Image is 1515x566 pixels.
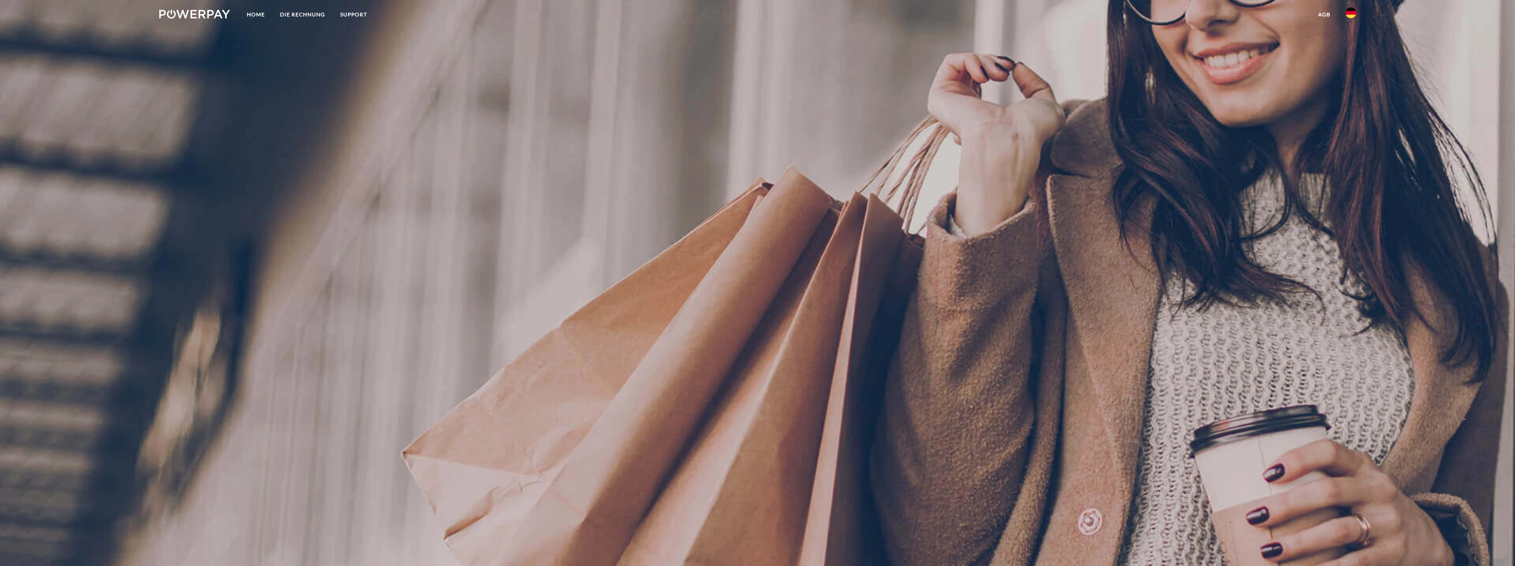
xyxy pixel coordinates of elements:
iframe: Schaltfläche zum Öffnen des Messaging-Fensters [1480,531,1508,559]
a: Home [239,7,272,23]
a: SUPPORT [333,7,375,23]
img: logo-powerpay-white.svg [159,10,230,19]
a: DIE RECHNUNG [272,7,333,23]
img: de [1346,8,1356,18]
a: agb [1311,7,1338,23]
